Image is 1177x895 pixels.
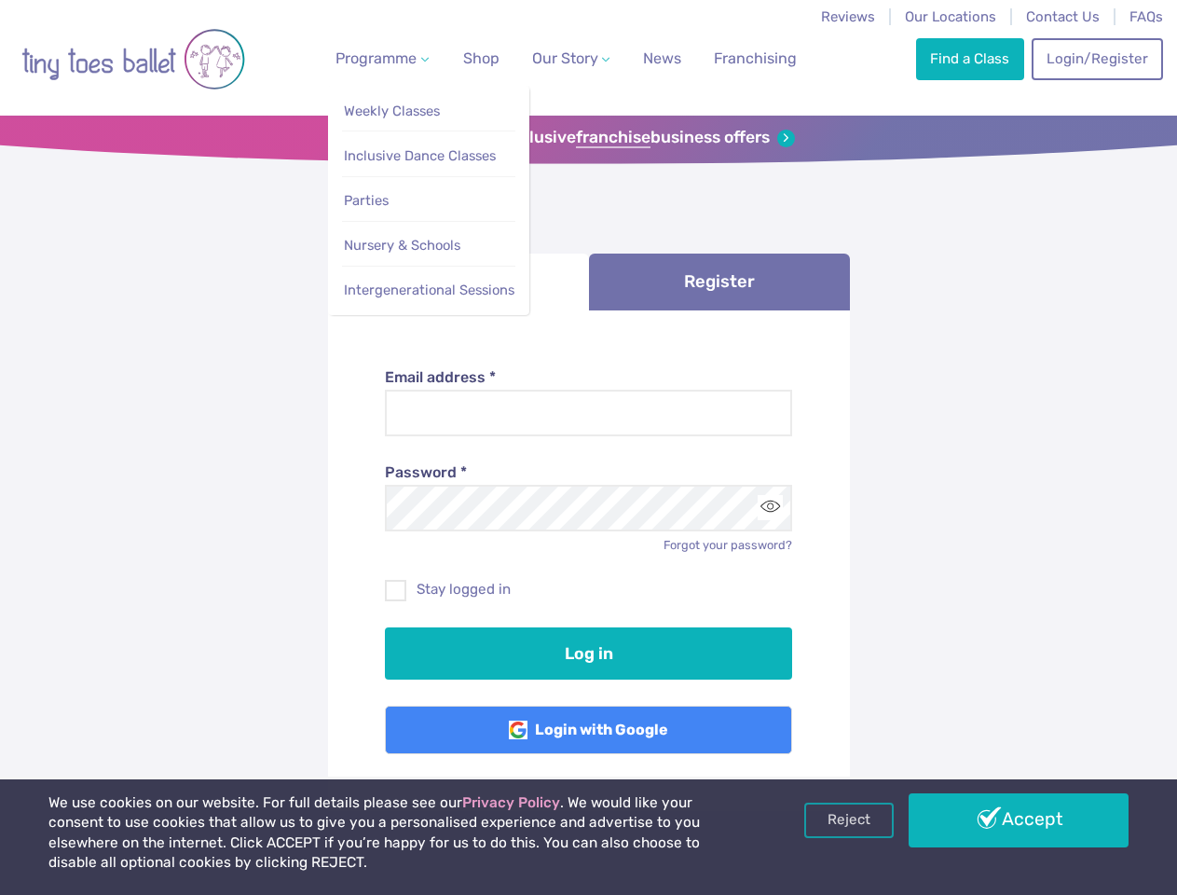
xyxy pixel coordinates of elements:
[385,462,792,483] label: Password *
[344,147,496,164] span: Inclusive Dance Classes
[344,282,514,298] span: Intergenerational Sessions
[328,40,436,77] a: Programme
[916,38,1024,79] a: Find a Class
[342,228,515,263] a: Nursery & Schools
[328,310,850,812] div: Log in
[905,8,996,25] a: Our Locations
[342,273,515,308] a: Intergenerational Sessions
[463,49,500,67] span: Shop
[385,627,792,680] button: Log in
[643,49,681,67] span: News
[342,94,515,129] a: Weekly Classes
[758,495,783,520] button: Toggle password visibility
[909,793,1129,847] a: Accept
[524,40,617,77] a: Our Story
[1026,8,1100,25] a: Contact Us
[48,793,750,874] p: We use cookies on our website. For full details please see our . We would like your consent to us...
[706,40,804,77] a: Franchising
[1129,8,1163,25] a: FAQs
[804,803,894,838] a: Reject
[342,184,515,218] a: Parties
[589,254,850,310] a: Register
[636,40,689,77] a: News
[385,706,792,754] a: Login with Google
[344,237,460,254] span: Nursery & Schools
[344,103,440,119] span: Weekly Classes
[714,49,797,67] span: Franchising
[385,580,792,599] label: Stay logged in
[335,49,417,67] span: Programme
[664,538,792,552] a: Forgot your password?
[509,721,527,739] img: Google Logo
[456,40,507,77] a: Shop
[462,794,560,811] a: Privacy Policy
[342,139,515,173] a: Inclusive Dance Classes
[385,367,792,388] label: Email address *
[21,12,245,106] img: tiny toes ballet
[532,49,598,67] span: Our Story
[1032,38,1162,79] a: Login/Register
[576,128,650,148] strong: franchise
[344,192,389,209] span: Parties
[382,128,795,148] a: Sign up for our exclusivefranchisebusiness offers
[821,8,875,25] a: Reviews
